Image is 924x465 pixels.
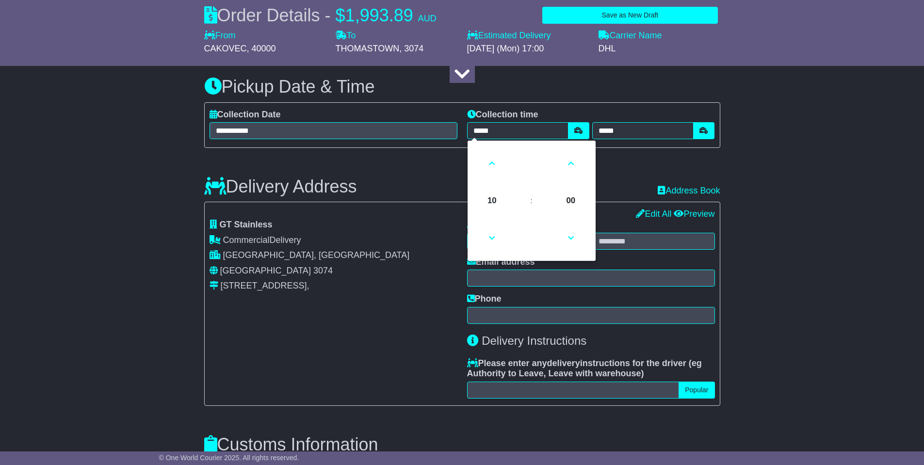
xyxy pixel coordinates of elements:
[599,44,720,54] div: DHL
[599,31,662,41] label: Carrier Name
[479,188,505,214] span: Pick Hour
[204,44,247,53] span: CAKOVEC
[418,14,437,23] span: AUD
[478,146,506,181] a: Increment Hour
[478,221,506,256] a: Decrement Hour
[204,177,357,196] h3: Delivery Address
[558,188,584,214] span: Pick Minute
[223,235,270,245] span: Commercial
[467,294,502,305] label: Phone
[210,110,281,120] label: Collection Date
[247,44,276,53] span: , 40000
[467,358,715,379] label: Please enter any instructions for the driver ( )
[345,5,413,25] span: 1,993.89
[467,257,535,268] label: Email address
[658,186,720,195] a: Address Book
[220,220,273,229] span: GT Stainless
[556,146,585,181] a: Increment Minute
[556,221,585,256] a: Decrement Minute
[204,77,720,96] h3: Pickup Date & Time
[515,184,548,217] td: :
[336,5,345,25] span: $
[679,382,714,399] button: Popular
[467,44,589,54] div: [DATE] (Mon) 17:00
[220,266,311,275] span: [GEOGRAPHIC_DATA]
[547,358,580,368] span: delivery
[336,31,356,41] label: To
[223,250,410,260] span: [GEOGRAPHIC_DATA], [GEOGRAPHIC_DATA]
[467,31,589,41] label: Estimated Delivery
[467,358,702,379] span: eg Authority to Leave, Leave with warehouse
[467,110,538,120] label: Collection time
[636,209,671,219] a: Edit All
[336,44,400,53] span: THOMASTOWN
[221,281,309,291] div: [STREET_ADDRESS],
[204,31,236,41] label: From
[159,454,299,462] span: © One World Courier 2025. All rights reserved.
[204,435,720,454] h3: Customs Information
[399,44,423,53] span: , 3074
[542,7,717,24] button: Save as New Draft
[482,334,586,347] span: Delivery Instructions
[674,209,714,219] a: Preview
[313,266,333,275] span: 3074
[210,235,457,246] div: Delivery
[204,5,437,26] div: Order Details -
